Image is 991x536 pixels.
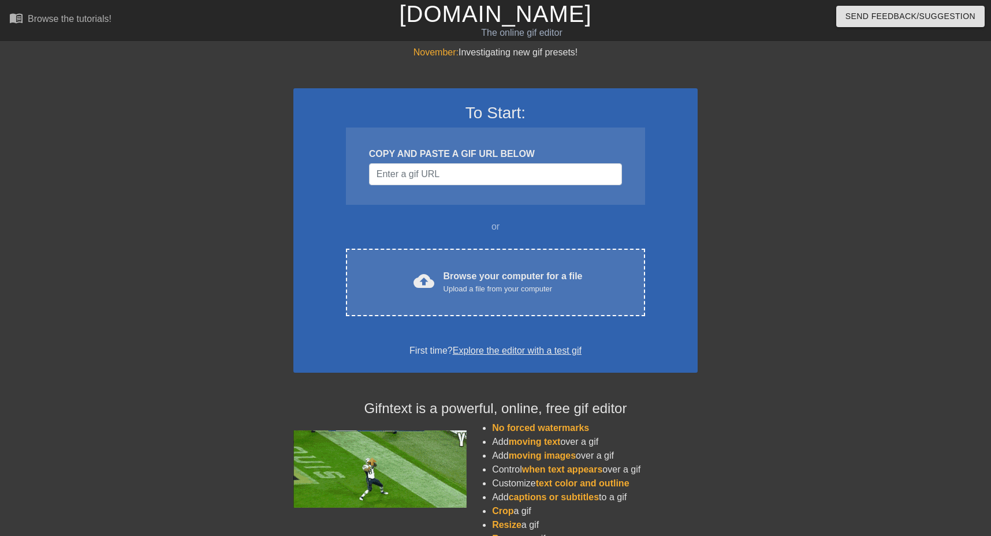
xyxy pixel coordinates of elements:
li: a gif [492,518,698,532]
span: captions or subtitles [509,492,599,502]
a: Explore the editor with a test gif [453,346,582,355]
button: Send Feedback/Suggestion [836,6,985,27]
li: a gif [492,504,698,518]
input: Username [369,163,622,185]
span: Crop [492,506,513,516]
span: cloud_upload [413,271,434,291]
h3: To Start: [308,103,683,123]
div: Browse your computer for a file [444,269,583,295]
span: when text appears [522,464,603,474]
li: Add over a gif [492,435,698,449]
img: football_small.gif [293,430,467,508]
span: menu_book [9,11,23,25]
div: The online gif editor [336,26,707,40]
a: Browse the tutorials! [9,11,111,29]
div: Browse the tutorials! [28,14,111,24]
span: text color and outline [536,478,629,488]
span: November: [413,47,459,57]
h4: Gifntext is a powerful, online, free gif editor [293,400,698,417]
li: Add over a gif [492,449,698,463]
div: or [323,220,668,234]
span: Send Feedback/Suggestion [845,9,975,24]
li: Add to a gif [492,490,698,504]
li: Control over a gif [492,463,698,477]
a: [DOMAIN_NAME] [399,1,591,27]
span: moving text [509,437,561,447]
div: First time? [308,344,683,358]
div: COPY AND PASTE A GIF URL BELOW [369,147,622,161]
div: Upload a file from your computer [444,283,583,295]
span: No forced watermarks [492,423,589,433]
li: Customize [492,477,698,490]
span: Resize [492,520,521,530]
div: Investigating new gif presets! [293,46,698,59]
span: moving images [509,451,576,460]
